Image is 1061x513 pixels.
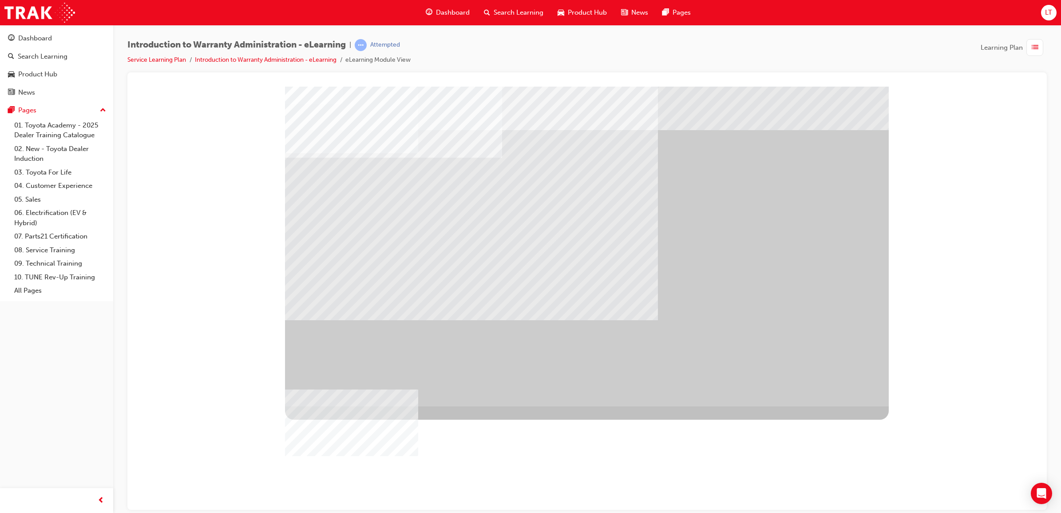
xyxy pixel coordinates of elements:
[631,8,648,18] span: News
[11,142,110,166] a: 02. New - Toyota Dealer Induction
[11,230,110,243] a: 07. Parts21 Certification
[4,84,110,101] a: News
[981,43,1023,53] span: Learning Plan
[4,48,110,65] a: Search Learning
[426,7,432,18] span: guage-icon
[195,56,337,64] a: Introduction to Warranty Administration - eLearning
[11,284,110,298] a: All Pages
[18,87,35,98] div: News
[673,8,691,18] span: Pages
[1045,8,1052,18] span: LT
[11,166,110,179] a: 03. Toyota For Life
[8,35,15,43] span: guage-icon
[18,33,52,44] div: Dashboard
[8,71,15,79] span: car-icon
[11,257,110,270] a: 09. Technical Training
[11,206,110,230] a: 06. Electrification (EV & Hybrid)
[981,39,1047,56] button: Learning Plan
[494,8,543,18] span: Search Learning
[484,7,490,18] span: search-icon
[568,8,607,18] span: Product Hub
[8,107,15,115] span: pages-icon
[4,66,110,83] a: Product Hub
[1031,483,1052,504] div: Open Intercom Messenger
[4,102,110,119] button: Pages
[18,105,36,115] div: Pages
[8,89,15,97] span: news-icon
[655,4,698,22] a: pages-iconPages
[8,53,14,61] span: search-icon
[18,69,57,80] div: Product Hub
[550,4,614,22] a: car-iconProduct Hub
[11,119,110,142] a: 01. Toyota Academy - 2025 Dealer Training Catalogue
[419,4,477,22] a: guage-iconDashboard
[662,7,669,18] span: pages-icon
[4,28,110,102] button: DashboardSearch LearningProduct HubNews
[355,39,367,51] span: learningRecordVerb_ATTEMPT-icon
[127,56,186,64] a: Service Learning Plan
[558,7,564,18] span: car-icon
[18,52,67,62] div: Search Learning
[1041,5,1057,20] button: LT
[349,40,351,50] span: |
[11,243,110,257] a: 08. Service Training
[1032,42,1038,53] span: list-icon
[98,495,104,506] span: prev-icon
[621,7,628,18] span: news-icon
[345,55,411,65] li: eLearning Module View
[614,4,655,22] a: news-iconNews
[4,3,75,23] img: Trak
[4,30,110,47] a: Dashboard
[436,8,470,18] span: Dashboard
[477,4,550,22] a: search-iconSearch Learning
[11,270,110,284] a: 10. TUNE Rev-Up Training
[370,41,400,49] div: Attempted
[11,193,110,207] a: 05. Sales
[127,40,346,50] span: Introduction to Warranty Administration - eLearning
[100,105,106,116] span: up-icon
[11,179,110,193] a: 04. Customer Experience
